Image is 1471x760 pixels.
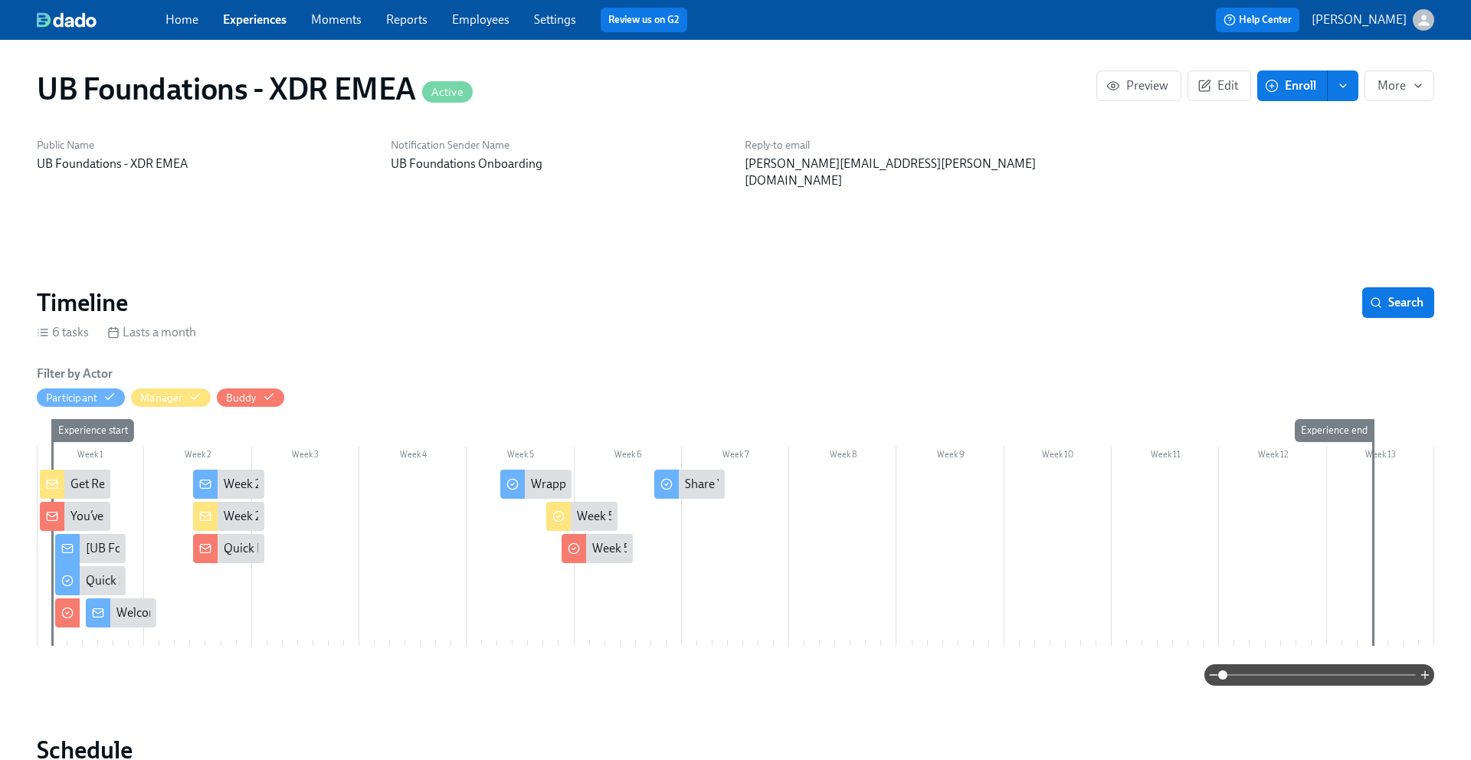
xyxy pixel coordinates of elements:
[601,8,687,32] button: Review us on G2
[386,12,428,27] a: Reports
[55,534,126,563] div: [UB Foundations - XDR EMEA] A new experience starts [DATE]!
[391,156,726,172] p: UB Foundations Onboarding
[531,476,786,493] div: Wrapping Up Foundations – Final Week Check-In
[131,388,210,407] button: Manager
[107,324,196,341] div: Lasts a month
[1201,78,1238,93] span: Edit
[217,388,284,407] button: Buddy
[789,447,896,467] div: Week 8
[40,470,110,499] div: Get Ready to Welcome Your New Hire – Action Required
[144,447,251,467] div: Week 2
[1188,70,1251,101] button: Edit
[37,365,113,382] h6: Filter by Actor
[193,502,264,531] div: Week 2 – Onboarding Check-In for [New Hire Name]
[1109,78,1168,93] span: Preview
[1328,70,1358,101] button: enroll
[1257,70,1328,101] button: Enroll
[226,391,257,405] div: Hide Buddy
[224,476,402,493] div: Week 2 Check-In – How’s It Going?
[37,447,144,467] div: Week 1
[1373,295,1423,310] span: Search
[422,87,473,98] span: Active
[1216,8,1299,32] button: Help Center
[37,12,165,28] a: dado
[311,12,362,27] a: Moments
[86,598,156,627] div: Welcome to Foundations – What to Expect!
[745,156,1080,189] p: [PERSON_NAME][EMAIL_ADDRESS][PERSON_NAME][DOMAIN_NAME]
[37,388,125,407] button: Participant
[391,138,726,152] h6: Notification Sender Name
[37,70,473,107] h1: UB Foundations - XDR EMEA
[37,156,372,172] p: UB Foundations - XDR EMEA
[224,508,496,525] div: Week 2 – Onboarding Check-In for [New Hire Name]
[1096,70,1181,101] button: Preview
[1312,11,1407,28] p: [PERSON_NAME]
[70,508,354,525] div: You’ve Been Selected as a New Hire [PERSON_NAME]!
[1295,419,1374,442] div: Experience end
[1312,9,1434,31] button: [PERSON_NAME]
[359,447,467,467] div: Week 4
[46,391,97,405] div: Hide Participant
[682,447,789,467] div: Week 7
[467,447,574,467] div: Week 5
[1112,447,1219,467] div: Week 11
[896,447,1004,467] div: Week 9
[224,540,387,557] div: Quick Buddy Check-In – Week 2
[500,470,571,499] div: Wrapping Up Foundations – Final Week Check-In
[452,12,509,27] a: Employees
[1378,78,1421,93] span: More
[608,12,680,28] a: Review us on G2
[86,572,341,589] div: Quick Survey – Help Us Make Onboarding Better!
[1268,78,1316,93] span: Enroll
[1327,447,1434,467] div: Week 13
[37,324,89,341] div: 6 tasks
[1219,447,1326,467] div: Week 12
[592,540,716,557] div: Week 5 – Final Check-In
[1365,70,1434,101] button: More
[86,540,412,557] div: [UB Foundations - XDR EMEA] A new experience starts [DATE]!
[1224,12,1292,28] span: Help Center
[546,502,617,531] div: Week 5 – Wrap-Up + Capstone for [New Hire Name]
[40,502,110,531] div: You’ve Been Selected as a New Hire [PERSON_NAME]!
[252,447,359,467] div: Week 3
[534,12,576,27] a: Settings
[55,566,126,595] div: Quick Survey – Help Us Make Onboarding Better!
[1362,287,1434,318] button: Search
[1004,447,1112,467] div: Week 10
[37,12,97,28] img: dado
[52,419,134,442] div: Experience start
[577,508,847,525] div: Week 5 – Wrap-Up + Capstone for [New Hire Name]
[193,470,264,499] div: Week 2 Check-In – How’s It Going?
[37,287,128,318] h2: Timeline
[745,138,1080,152] h6: Reply-to email
[116,604,339,621] div: Welcome to Foundations – What to Expect!
[685,476,880,493] div: Share Your Feedback on Foundations
[223,12,287,27] a: Experiences
[575,447,682,467] div: Week 6
[562,534,632,563] div: Week 5 – Final Check-In
[37,138,372,152] h6: Public Name
[165,12,198,27] a: Home
[654,470,725,499] div: Share Your Feedback on Foundations
[193,534,264,563] div: Quick Buddy Check-In – Week 2
[70,476,361,493] div: Get Ready to Welcome Your New Hire – Action Required
[140,391,182,405] div: Hide Manager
